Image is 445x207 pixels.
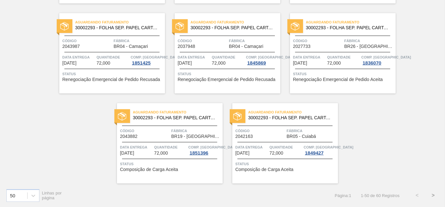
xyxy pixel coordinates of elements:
span: Data Entrega [178,54,210,60]
span: Fábrica [344,38,394,44]
span: Fábrica [114,38,163,44]
span: Comp. Carga [361,54,411,60]
span: 10/11/2025 [293,61,307,66]
span: Código [120,128,170,134]
span: Comp. Carga [304,144,353,150]
span: BR05 - Cuiabá [287,134,316,139]
span: 1 - 50 de 60 Registros [361,193,400,198]
span: Quantidade [154,144,187,150]
span: 30002293 - FOLHA SEP. PAPEL CARTAO 1200x1000M 350g [248,115,333,120]
span: Código [178,38,227,44]
span: 30002293 - FOLHA SEP. PAPEL CARTAO 1200x1000M 350g [133,115,218,120]
a: Comp. [GEOGRAPHIC_DATA]1851425 [131,54,163,66]
span: 2043987 [62,44,80,49]
span: Comp. Carga [131,54,180,60]
span: Aguardando Faturamento [306,19,396,25]
span: Fábrica [287,128,336,134]
span: 72,000 [96,61,110,66]
span: Status [293,71,394,77]
span: 72,000 [154,151,168,156]
span: Data Entrega [120,144,153,150]
span: 2042163 [235,134,253,139]
a: statusAguardando Faturamento30002293 - FOLHA SEP. PAPEL CARTAO 1200x1000M 350gCódigo2037948Fábric... [165,13,280,94]
span: Aguardando Faturamento [133,109,223,115]
img: status [118,112,126,121]
span: Renegociação Emergencial de Pedido Recusada [62,77,160,82]
a: Comp. [GEOGRAPHIC_DATA]1849427 [304,144,336,156]
span: Código [62,38,112,44]
span: Comp. Carga [188,144,238,150]
div: 50 [10,193,15,198]
span: Status [120,161,221,167]
span: Comp. Carga [246,54,296,60]
span: BR19 - Nova Rio [171,134,221,139]
img: status [176,22,184,31]
a: Comp. [GEOGRAPHIC_DATA]1845869 [246,54,279,66]
span: Página : 1 [335,193,351,198]
a: Comp. [GEOGRAPHIC_DATA]1836070 [361,54,394,66]
div: 1836070 [361,60,383,66]
span: Aguardando Faturamento [75,19,165,25]
img: status [291,22,299,31]
span: Quantidade [96,54,129,60]
span: BR26 - Uberlândia [344,44,394,49]
span: Status [178,71,279,77]
span: Aguardando Faturamento [248,109,338,115]
span: Composição de Carga Aceita [235,167,293,172]
a: statusAguardando Faturamento30002293 - FOLHA SEP. PAPEL CARTAO 1200x1000M 350gCódigo2027733Fábric... [280,13,396,94]
span: Data Entrega [62,54,95,60]
span: Quantidade [212,54,244,60]
span: 2037948 [178,44,195,49]
div: 1851425 [131,60,152,66]
span: 30002293 - FOLHA SEP. PAPEL CARTAO 1200x1000M 350g [75,25,160,30]
span: 10/11/2025 [178,61,192,66]
span: Renegociação Emergencial de Pedido Aceita [293,77,383,82]
button: < [409,187,425,203]
span: 72,000 [269,151,283,156]
span: Fábrica [229,38,279,44]
a: Comp. [GEOGRAPHIC_DATA]1851396 [188,144,221,156]
span: Código [293,38,343,44]
img: status [233,112,242,121]
span: Composição de Carga Aceita [120,167,178,172]
span: 72,000 [327,61,341,66]
span: Código [235,128,285,134]
div: 1851396 [188,150,210,156]
div: 1849427 [304,150,325,156]
span: Data Entrega [293,54,326,60]
button: > [425,187,441,203]
span: Status [62,71,163,77]
span: Data Entrega [235,144,268,150]
span: Quantidade [269,144,302,150]
span: BR04 - Camaçari [114,44,148,49]
img: status [60,22,69,31]
span: 2043882 [120,134,138,139]
span: 2027733 [293,44,311,49]
span: Linhas por página [42,191,62,200]
a: statusAguardando Faturamento30002293 - FOLHA SEP. PAPEL CARTAO 1200x1000M 350gCódigo2042163Fábric... [223,103,338,184]
span: 10/11/2025 [120,151,134,156]
span: Status [235,161,336,167]
span: Aguardando Faturamento [191,19,280,25]
span: 11/11/2025 [235,151,250,156]
span: 30002293 - FOLHA SEP. PAPEL CARTAO 1200x1000M 350g [191,25,275,30]
span: 08/11/2025 [62,61,77,66]
a: statusAguardando Faturamento30002293 - FOLHA SEP. PAPEL CARTAO 1200x1000M 350gCódigo2043882Fábric... [107,103,223,184]
a: statusAguardando Faturamento30002293 - FOLHA SEP. PAPEL CARTAO 1200x1000M 350gCódigo2043987Fábric... [50,13,165,94]
span: 72,000 [212,61,226,66]
span: Quantidade [327,54,360,60]
span: Fábrica [171,128,221,134]
div: 1845869 [246,60,267,66]
span: BR04 - Camaçari [229,44,263,49]
span: 30002293 - FOLHA SEP. PAPEL CARTAO 1200x1000M 350g [306,25,391,30]
span: Renegociação Emergencial de Pedido Recusada [178,77,276,82]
